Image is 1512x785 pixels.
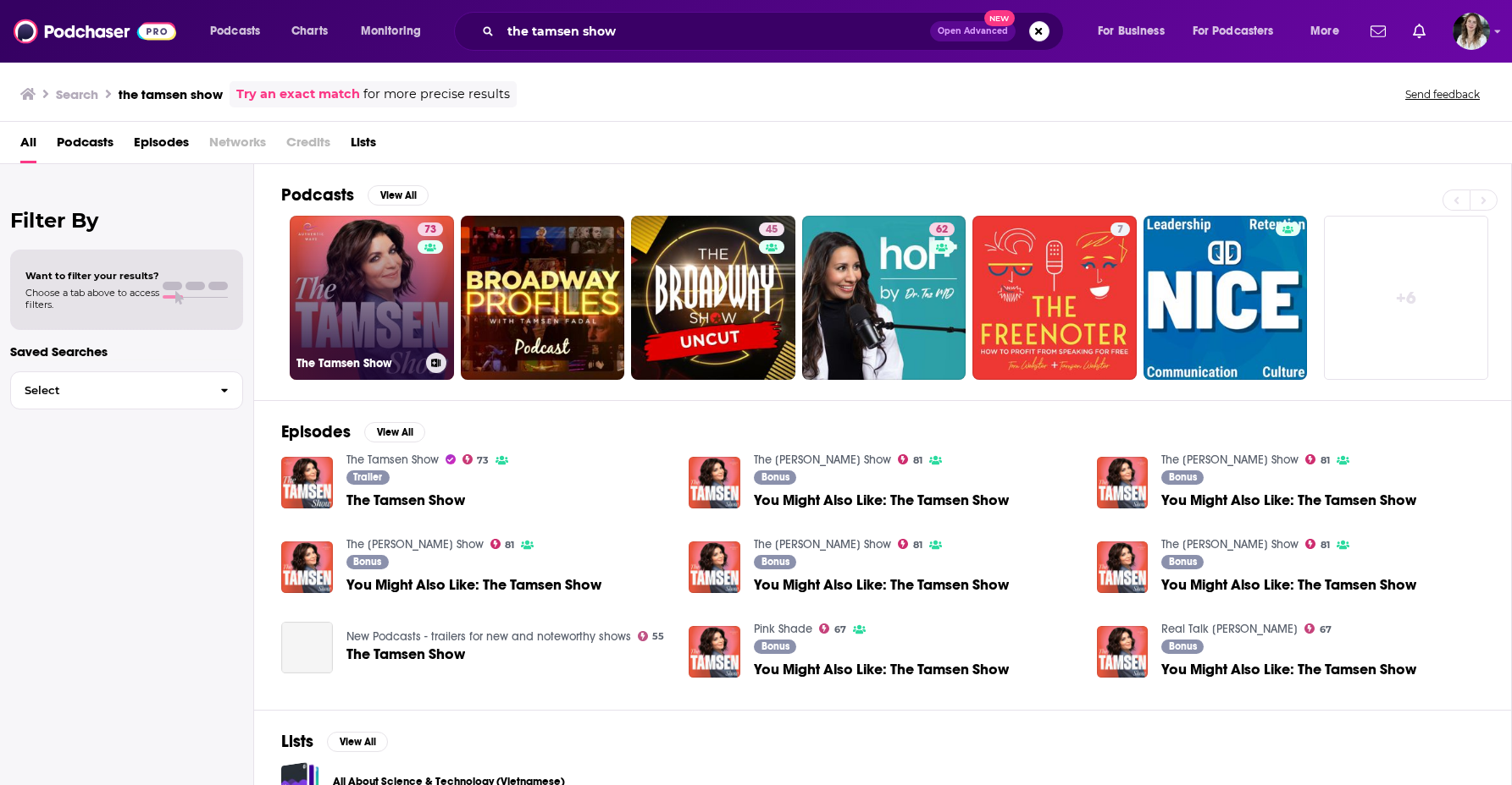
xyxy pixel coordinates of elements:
a: 7 [1110,222,1130,236]
a: Show notifications dropdown [1364,17,1393,46]
span: Charts [291,19,328,43]
a: The Tamsen Show [346,493,465,508]
span: 67 [834,626,846,634]
span: 62 [936,222,948,239]
span: Bonus [1169,472,1197,482]
img: Podchaser - Follow, Share and Rate Podcasts [14,15,176,47]
span: 67 [1320,626,1332,634]
button: open menu [1299,18,1360,45]
a: The Sarah Fraser Show [754,453,891,467]
button: View All [364,422,425,442]
img: You Might Also Like: The Tamsen Show [1097,457,1149,508]
button: open menu [198,18,282,45]
button: Open AdvancedNew [930,21,1016,41]
button: View All [327,732,388,752]
img: You Might Also Like: The Tamsen Show [1097,541,1149,593]
span: Bonus [1169,557,1197,567]
a: The Sarah Fraser Show [346,537,484,552]
span: New [984,10,1015,26]
button: open menu [349,18,443,45]
a: You Might Also Like: The Tamsen Show [754,662,1009,677]
a: You Might Also Like: The Tamsen Show [346,578,601,592]
a: 67 [819,623,846,634]
span: Credits [286,129,330,163]
img: You Might Also Like: The Tamsen Show [281,541,333,593]
h2: Episodes [281,421,351,442]
div: Search podcasts, credits, & more... [470,12,1080,51]
span: Open Advanced [938,27,1008,36]
span: Select [11,385,207,396]
span: Trailer [353,472,382,482]
a: 81 [1305,454,1330,464]
span: 73 [477,457,489,464]
span: You Might Also Like: The Tamsen Show [754,493,1009,508]
a: 81 [1305,539,1330,549]
span: Bonus [1169,641,1197,651]
span: Bonus [353,557,381,567]
span: Networks [209,129,266,163]
a: 73 [462,454,490,464]
a: Podcasts [57,129,114,163]
img: You Might Also Like: The Tamsen Show [689,541,740,593]
a: Real Talk Kim [1161,622,1298,636]
span: 7 [1117,222,1123,239]
input: Search podcasts, credits, & more... [501,18,930,45]
a: The Tamsen Show [346,453,439,467]
h3: the tamsen show [119,86,223,102]
img: You Might Also Like: The Tamsen Show [689,457,740,508]
span: 81 [1321,541,1330,549]
a: 62 [802,216,966,380]
a: The Sarah Fraser Show [754,537,891,552]
span: For Podcasters [1193,19,1274,43]
h2: Filter By [10,208,243,233]
a: All [20,129,36,163]
span: 81 [505,541,514,549]
p: Saved Searches [10,343,243,360]
img: The Tamsen Show [281,457,333,508]
a: Lists [351,129,376,163]
a: New Podcasts - trailers for new and noteworthy shows [346,629,631,644]
span: 81 [913,541,922,549]
a: Charts [280,18,338,45]
span: Bonus [762,641,789,651]
a: 81 [898,454,922,464]
a: The Tamsen Show [346,647,465,661]
a: You Might Also Like: The Tamsen Show [754,578,1009,592]
a: ListsView All [281,731,388,752]
span: More [1310,19,1339,43]
span: for more precise results [363,85,510,104]
button: open menu [1182,18,1299,45]
a: 73The Tamsen Show [290,216,454,380]
img: You Might Also Like: The Tamsen Show [689,626,740,678]
span: Bonus [762,557,789,567]
h3: The Tamsen Show [296,356,419,371]
a: 67 [1304,623,1332,634]
a: You Might Also Like: The Tamsen Show [1161,493,1416,508]
h3: Search [56,86,98,102]
a: 45 [759,222,784,236]
button: Send feedback [1400,87,1485,102]
a: You Might Also Like: The Tamsen Show [1161,662,1416,677]
span: 45 [766,222,778,239]
a: The Tamsen Show [281,622,333,673]
a: Show notifications dropdown [1406,17,1432,46]
a: 55 [638,631,665,641]
button: View All [368,185,429,206]
a: You Might Also Like: The Tamsen Show [1161,578,1416,592]
img: You Might Also Like: The Tamsen Show [1097,626,1149,678]
button: open menu [1086,18,1186,45]
span: Choose a tab above to access filters. [25,287,159,310]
